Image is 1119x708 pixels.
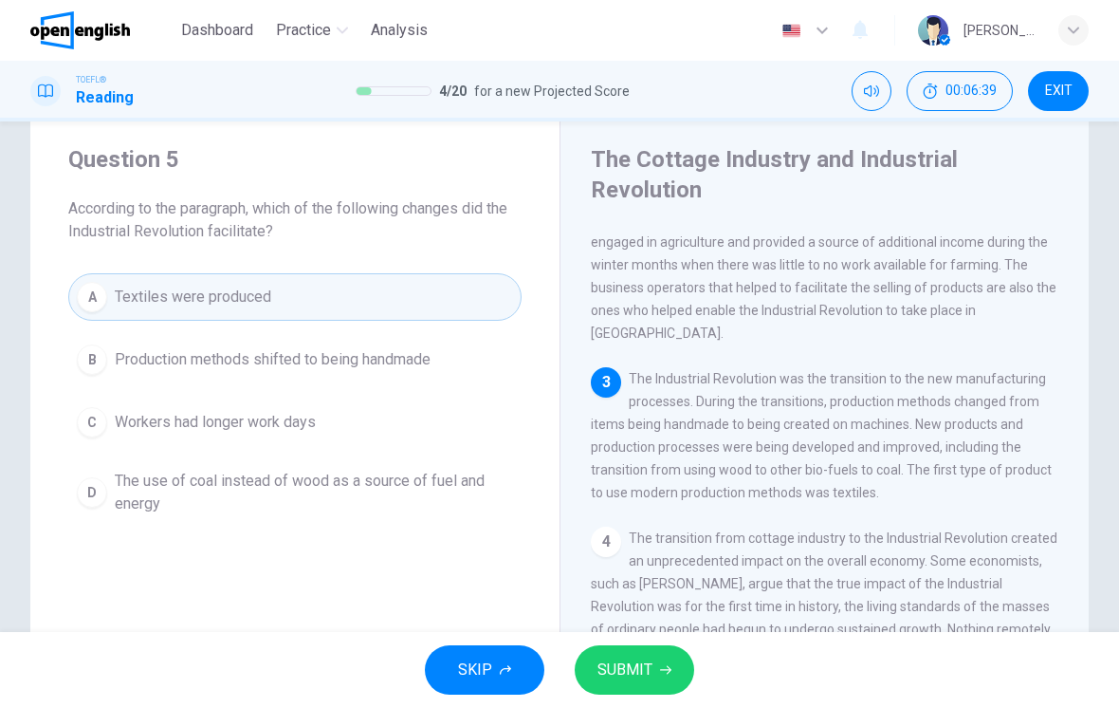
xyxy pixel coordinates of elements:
div: 3 [591,367,621,398]
div: 4 [591,527,621,557]
span: Textiles were produced [115,286,271,308]
span: Dashboard [181,19,253,42]
img: en [780,24,803,38]
span: 00:06:39 [945,84,997,99]
span: The Industrial Revolution was the transition to the new manufacturing processes. During the trans... [591,371,1052,500]
span: 4 / 20 [439,80,467,102]
span: EXIT [1045,84,1073,99]
a: OpenEnglish logo [30,11,174,49]
button: BProduction methods shifted to being handmade [68,336,522,383]
span: The use of coal instead of wood as a source of fuel and energy [115,470,513,515]
span: Production methods shifted to being handmade [115,348,431,371]
button: DThe use of coal instead of wood as a source of fuel and energy [68,461,522,524]
div: Mute [852,71,891,111]
span: Practice [276,19,331,42]
span: SKIP [458,657,492,683]
div: B [77,345,107,375]
span: SUBMIT [597,657,652,683]
h4: Question 5 [68,144,522,175]
button: CWorkers had longer work days [68,399,522,446]
button: SKIP [425,645,544,695]
button: 00:06:39 [907,71,1013,111]
div: Hide [907,71,1013,111]
button: Dashboard [174,13,261,47]
h4: The Cottage Industry and Industrial Revolution [591,144,1054,205]
button: EXIT [1028,71,1089,111]
button: Analysis [363,13,435,47]
img: Profile picture [918,15,948,46]
span: for a new Projected Score [474,80,630,102]
span: Workers had longer work days [115,411,316,434]
span: According to the paragraph, which of the following changes did the Industrial Revolution facilitate? [68,197,522,243]
h1: Reading [76,86,134,109]
button: SUBMIT [575,645,694,695]
div: [PERSON_NAME] [963,19,1036,42]
span: Before the Industrial Revolution, business operators would travel around buying materials to deli... [591,143,1059,341]
div: D [77,477,107,508]
div: C [77,407,107,438]
div: A [77,282,107,312]
button: Practice [268,13,356,47]
span: TOEFL® [76,73,106,86]
img: OpenEnglish logo [30,11,130,49]
span: Analysis [371,19,428,42]
button: ATextiles were produced [68,273,522,321]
